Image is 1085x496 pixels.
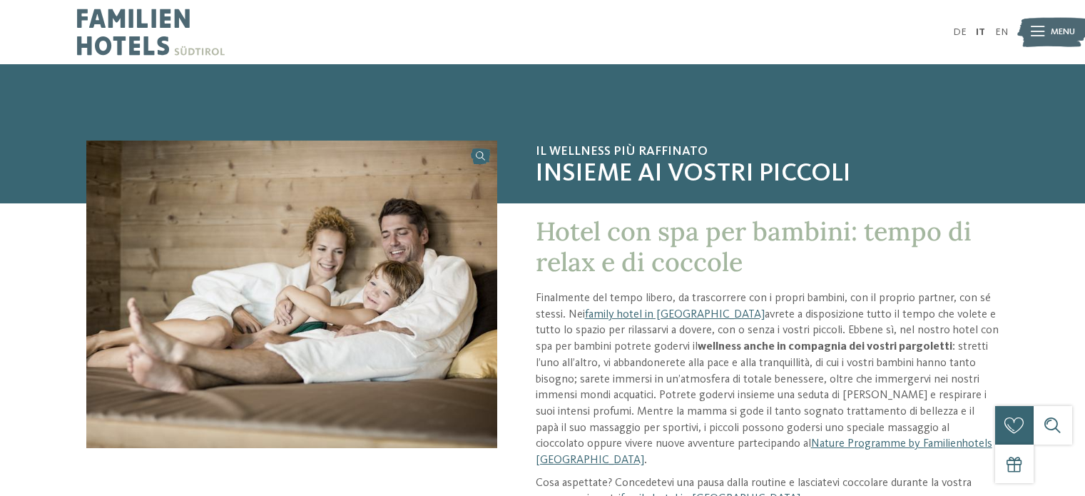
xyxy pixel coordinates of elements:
[995,27,1008,37] a: EN
[585,309,765,320] a: family hotel in [GEOGRAPHIC_DATA]
[1051,26,1075,39] span: Menu
[953,27,967,37] a: DE
[86,141,497,448] img: Hotel con spa per bambini: è tempo di coccole!
[536,144,999,160] span: Il wellness più raffinato
[698,341,952,353] strong: wellness anche in compagnia dei vostri pargoletti
[536,290,999,469] p: Finalmente del tempo libero, da trascorrere con i propri bambini, con il proprio partner, con sé ...
[536,159,999,190] span: insieme ai vostri piccoli
[536,215,972,278] span: Hotel con spa per bambini: tempo di relax e di coccole
[976,27,985,37] a: IT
